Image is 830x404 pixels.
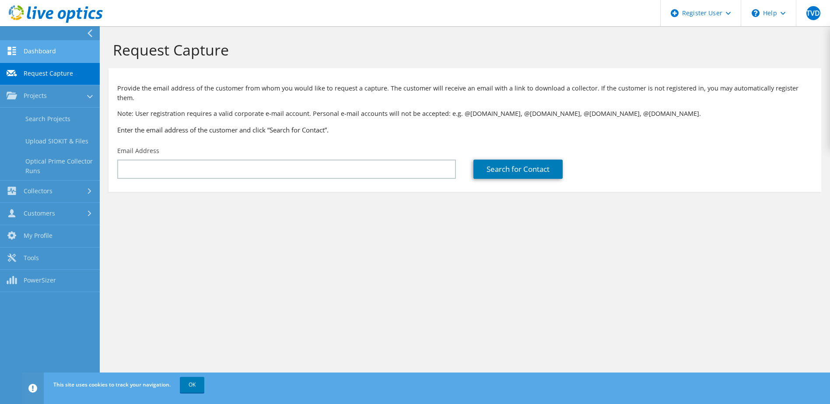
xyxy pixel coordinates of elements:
svg: \n [752,9,760,17]
label: Email Address [117,146,159,155]
span: TVD [806,6,820,20]
p: Provide the email address of the customer from whom you would like to request a capture. The cust... [117,84,812,103]
p: Note: User registration requires a valid corporate e-mail account. Personal e-mail accounts will ... [117,109,812,118]
a: Search for Contact [473,160,563,179]
a: OK [180,377,204,393]
span: This site uses cookies to track your navigation. [53,381,171,388]
h3: Enter the email address of the customer and click “Search for Contact”. [117,125,812,135]
h1: Request Capture [113,41,812,59]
